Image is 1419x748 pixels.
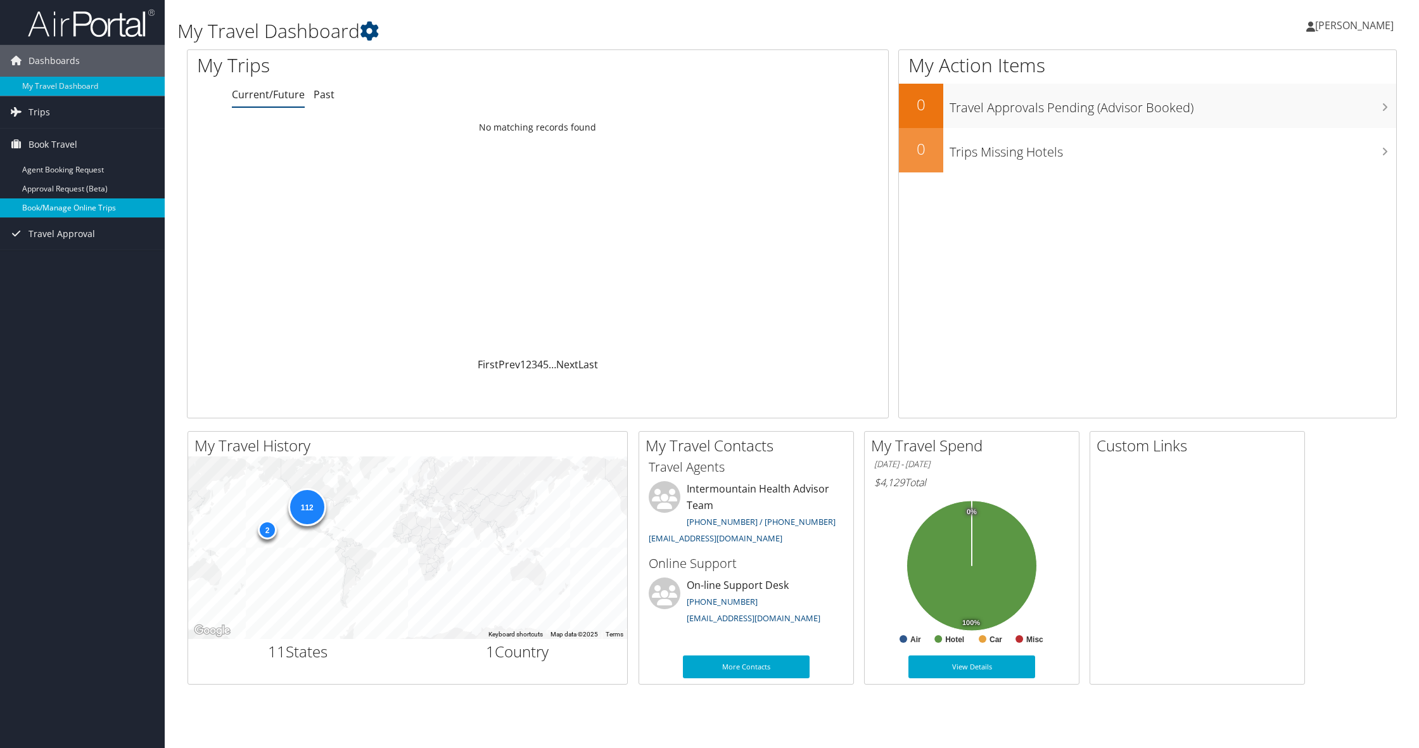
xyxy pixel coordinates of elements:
[177,18,996,44] h1: My Travel Dashboard
[191,622,233,639] img: Google
[191,622,233,639] a: Open this area in Google Maps (opens a new window)
[578,358,598,371] a: Last
[1026,635,1043,644] text: Misc
[29,96,50,128] span: Trips
[687,612,820,624] a: [EMAIL_ADDRESS][DOMAIN_NAME]
[556,358,578,371] a: Next
[899,84,1396,128] a: 0Travel Approvals Pending (Advisor Booked)
[29,45,80,77] span: Dashboards
[649,532,782,544] a: [EMAIL_ADDRESS][DOMAIN_NAME]
[268,641,286,662] span: 11
[874,458,1069,470] h6: [DATE] - [DATE]
[526,358,531,371] a: 2
[899,52,1396,79] h1: My Action Items
[417,641,618,662] h2: Country
[908,655,1035,678] a: View Details
[550,631,598,638] span: Map data ©2025
[499,358,520,371] a: Prev
[198,641,398,662] h2: States
[950,93,1396,117] h3: Travel Approvals Pending (Advisor Booked)
[486,641,495,662] span: 1
[549,358,556,371] span: …
[899,94,943,115] h2: 0
[962,619,980,627] tspan: 100%
[874,475,905,489] span: $4,129
[687,516,836,527] a: [PHONE_NUMBER] / [PHONE_NUMBER]
[649,555,844,572] h3: Online Support
[520,358,526,371] a: 1
[197,52,587,79] h1: My Trips
[871,435,1079,456] h2: My Travel Spend
[899,128,1396,172] a: 0Trips Missing Hotels
[314,87,334,101] a: Past
[642,577,850,629] li: On-line Support Desk
[543,358,549,371] a: 5
[1097,435,1304,456] h2: Custom Links
[649,458,844,476] h3: Travel Agents
[646,435,853,456] h2: My Travel Contacts
[687,596,758,607] a: [PHONE_NUMBER]
[1315,18,1394,32] span: [PERSON_NAME]
[488,630,543,639] button: Keyboard shortcuts
[606,631,623,638] a: Terms (opens in new tab)
[288,488,326,526] div: 112
[258,520,277,539] div: 2
[537,358,543,371] a: 4
[683,655,810,678] a: More Contacts
[874,475,1069,489] h6: Total
[945,635,964,644] text: Hotel
[28,8,155,38] img: airportal-logo.png
[478,358,499,371] a: First
[642,481,850,549] li: Intermountain Health Advisor Team
[29,218,95,250] span: Travel Approval
[899,138,943,160] h2: 0
[989,635,1002,644] text: Car
[194,435,627,456] h2: My Travel History
[1306,6,1406,44] a: [PERSON_NAME]
[910,635,921,644] text: Air
[188,116,888,139] td: No matching records found
[967,508,977,516] tspan: 0%
[232,87,305,101] a: Current/Future
[950,137,1396,161] h3: Trips Missing Hotels
[531,358,537,371] a: 3
[29,129,77,160] span: Book Travel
